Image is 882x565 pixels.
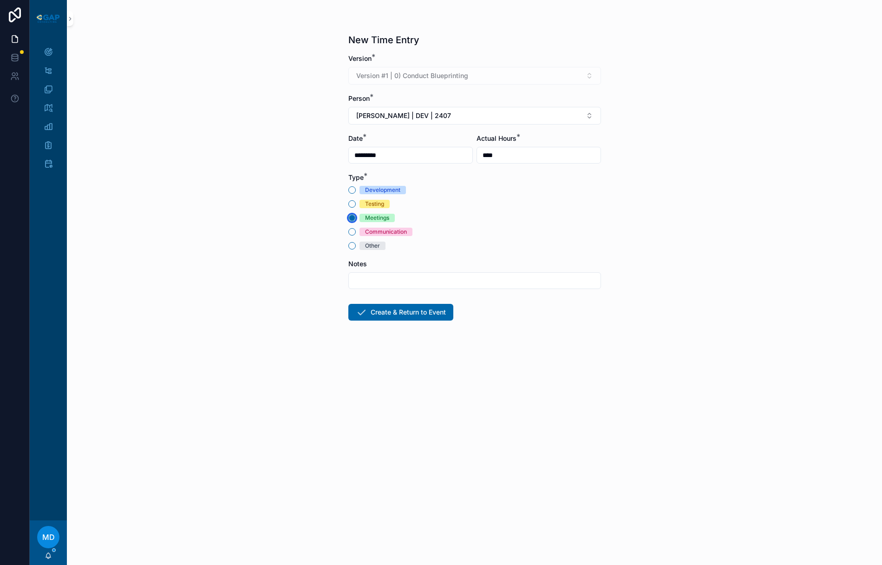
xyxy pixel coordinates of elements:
div: scrollable content [30,37,67,184]
span: MD [42,532,55,543]
div: Development [365,186,400,194]
span: Version [348,54,372,62]
span: Notes [348,260,367,268]
span: Actual Hours [477,134,516,142]
button: Select Button [348,107,601,125]
div: Other [365,242,380,250]
div: Testing [365,200,384,208]
div: Communication [365,228,407,236]
button: Create & Return to Event [348,304,453,321]
h1: New Time Entry [348,33,419,46]
span: Person [348,94,370,102]
span: [PERSON_NAME] | DEV | 2407 [356,111,451,120]
span: Date [348,134,363,142]
img: App logo [35,13,61,24]
div: Meetings [365,214,389,222]
span: Type [348,173,364,181]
